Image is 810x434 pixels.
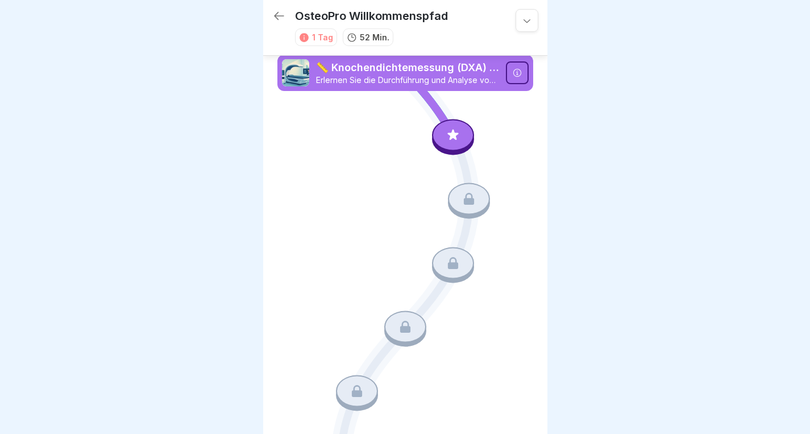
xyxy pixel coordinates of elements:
p: 52 Min. [360,31,389,43]
img: ffvxotsu6vbvbwyqo8r42yc3.png [282,59,309,86]
p: 📏 Knochendichtemessung (DXA) Hologic [316,60,499,75]
div: 1 Tag [312,31,333,43]
p: Erlernen Sie die Durchführung und Analyse von Knochendichtemessungen mit dem DXA-Gerät von Hologi... [316,75,499,85]
p: OsteoPro Willkommenspfad [295,9,448,23]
